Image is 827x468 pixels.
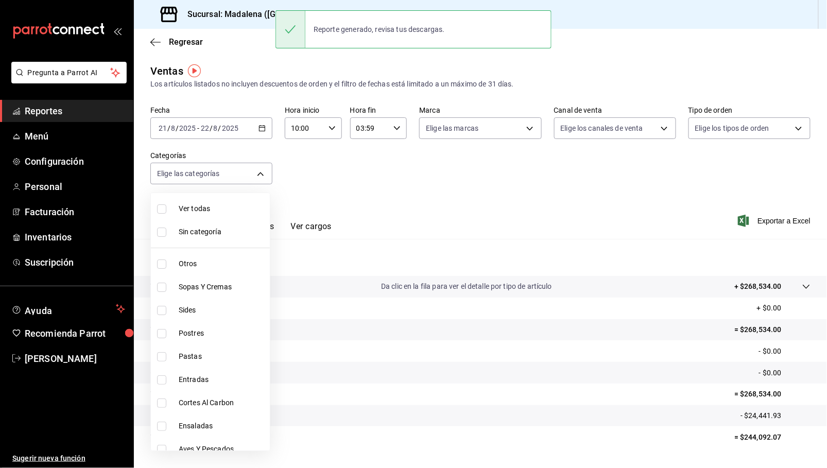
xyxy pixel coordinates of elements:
[179,328,266,339] span: Postres
[188,64,201,77] img: Tooltip marker
[179,351,266,362] span: Pastas
[179,444,266,455] span: Aves Y Pescados
[179,397,266,408] span: Cortes Al Carbon
[179,282,266,292] span: Sopas Y Cremas
[179,305,266,316] span: Sides
[179,258,266,269] span: Otros
[179,421,266,431] span: Ensaladas
[179,374,266,385] span: Entradas
[179,227,266,237] span: Sin categoría
[179,203,266,214] span: Ver todas
[305,18,453,41] div: Reporte generado, revisa tus descargas.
